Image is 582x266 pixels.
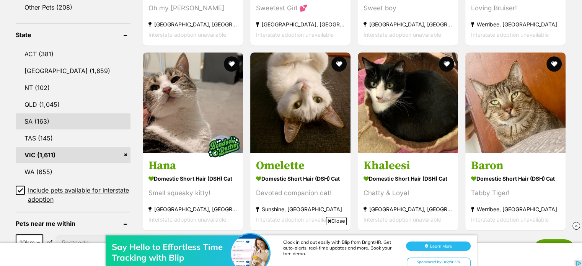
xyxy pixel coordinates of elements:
[256,204,345,214] strong: Sunshine, [GEOGRAPHIC_DATA]
[547,56,562,72] button: favourite
[471,188,560,198] div: Tabby Tiger!
[16,31,130,38] header: State
[250,52,351,153] img: Omelette - Domestic Short Hair (DSH) Cat
[256,158,345,173] h3: Omelette
[16,63,130,79] a: [GEOGRAPHIC_DATA] (1,659)
[465,153,566,230] a: Baron Domestic Short Hair (DSH) Cat Tabby Tiger! Werribee, [GEOGRAPHIC_DATA] Interstate adoption ...
[16,80,130,96] a: NT (102)
[364,216,441,223] span: Interstate adoption unavailable
[16,96,130,113] a: QLD (1,045)
[16,46,130,62] a: ACT (381)
[283,19,398,36] div: Clock in and out easily with Blip from BrightHR. Get auto-alerts, real-time updates and more. Boo...
[205,127,243,166] img: bonded besties
[364,173,452,184] strong: Domestic Short Hair (DSH) Cat
[256,31,334,38] span: Interstate adoption unavailable
[326,217,347,225] span: Close
[471,31,549,38] span: Interstate adoption unavailable
[471,3,560,13] div: Loving Bruiser!
[16,113,130,129] a: SA (163)
[256,216,334,223] span: Interstate adoption unavailable
[358,52,458,153] img: Khaleesi - Domestic Short Hair (DSH) Cat
[471,19,560,29] strong: Werribee, [GEOGRAPHIC_DATA]
[439,56,454,72] button: favourite
[16,164,130,180] a: WA (655)
[148,173,237,184] strong: Domestic Short Hair (DSH) Cat
[407,38,471,47] div: Sponsored by Bright HR
[148,158,237,173] h3: Hana
[364,19,452,29] strong: [GEOGRAPHIC_DATA], [GEOGRAPHIC_DATA]
[358,153,458,230] a: Khaleesi Domestic Short Hair (DSH) Cat Chatty & Loyal [GEOGRAPHIC_DATA], [GEOGRAPHIC_DATA] Inters...
[143,153,243,230] a: Hana Domestic Short Hair (DSH) Cat Small squeaky kitty! [GEOGRAPHIC_DATA], [GEOGRAPHIC_DATA] Inte...
[331,56,347,72] button: favourite
[112,21,234,43] div: Say Hello to Effortless Time Tracking with Blip
[256,19,345,29] strong: [GEOGRAPHIC_DATA], [GEOGRAPHIC_DATA]
[231,14,269,52] img: Say Hello to Effortless Time Tracking with Blip
[471,158,560,173] h3: Baron
[16,147,130,163] a: VIC (1,611)
[148,31,226,38] span: Interstate adoption unavailable
[148,204,237,214] strong: [GEOGRAPHIC_DATA], [GEOGRAPHIC_DATA]
[148,188,237,198] div: Small squeaky kitty!
[224,56,239,72] button: favourite
[256,3,345,13] div: Sweetest Girl 💕
[471,204,560,214] strong: Werribee, [GEOGRAPHIC_DATA]
[471,173,560,184] strong: Domestic Short Hair (DSH) Cat
[28,186,130,204] span: Include pets available for interstate adoption
[364,3,452,13] div: Sweet boy
[364,188,452,198] div: Chatty & Loyal
[16,186,130,204] a: Include pets available for interstate adoption
[572,222,580,230] img: close_rtb.svg
[256,173,345,184] strong: Domestic Short Hair (DSH) Cat
[250,153,351,230] a: Omelette Domestic Short Hair (DSH) Cat Devoted companion cat! Sunshine, [GEOGRAPHIC_DATA] Interst...
[364,204,452,214] strong: [GEOGRAPHIC_DATA], [GEOGRAPHIC_DATA]
[148,3,237,13] div: Oh my [PERSON_NAME]
[143,52,243,153] img: Hana - Domestic Short Hair (DSH) Cat
[465,52,566,153] img: Baron - Domestic Short Hair (DSH) Cat
[16,130,130,146] a: TAS (145)
[364,158,452,173] h3: Khaleesi
[471,216,549,223] span: Interstate adoption unavailable
[148,216,226,223] span: Interstate adoption unavailable
[256,188,345,198] div: Devoted companion cat!
[148,19,237,29] strong: [GEOGRAPHIC_DATA], [GEOGRAPHIC_DATA]
[364,31,441,38] span: Interstate adoption unavailable
[406,21,471,31] button: Learn More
